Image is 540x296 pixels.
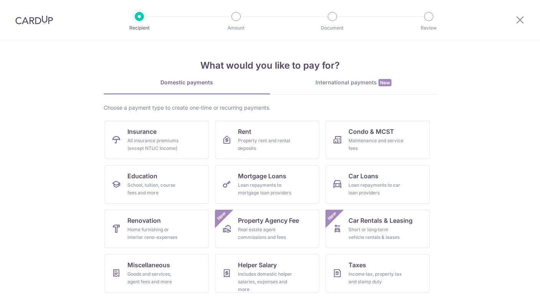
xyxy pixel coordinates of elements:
span: New [215,210,228,222]
span: Helper Salary [238,260,277,270]
a: TaxesIncome tax, property tax and stamp duty [325,254,430,293]
a: Condo & MCSTMaintenance and service fees [325,121,430,159]
span: Miscellaneous [127,260,170,270]
div: Short or long‑term vehicle rentals & leases [348,226,404,241]
span: Condo & MCST [348,127,394,136]
div: Domestic payments [104,79,270,86]
span: Insurance [127,127,157,136]
div: Real estate agent commissions and fees [238,226,293,241]
div: Property rent and rental deposits [238,137,293,152]
a: Car LoansLoan repayments to car loan providers [325,165,430,204]
span: Mortgage Loans [238,171,286,181]
p: Document [304,24,361,32]
span: Car Rentals & Leasing [348,216,413,225]
a: EducationSchool, tuition, course fees and more [104,165,209,204]
a: MiscellaneousGoods and services, agent fees and more [104,254,209,293]
div: Maintenance and service fees [348,137,404,152]
a: RenovationHome furnishing or interior reno-expenses [104,210,209,248]
p: Amount [208,24,264,32]
a: Helper SalaryIncludes domestic helper salaries, expenses and more [215,254,319,293]
div: International payments [270,79,437,87]
h4: What would you like to pay for? [104,59,437,72]
a: Property Agency FeeReal estate agent commissions and feesNew [215,210,319,248]
p: Recipient [111,24,168,32]
span: Property Agency Fee [238,216,299,225]
a: Mortgage LoansLoan repayments to mortgage loan providers [215,165,319,204]
div: Home furnishing or interior reno-expenses [127,226,183,241]
img: CardUp [15,15,53,25]
div: Loan repayments to car loan providers [348,181,404,197]
p: Review [400,24,457,32]
a: InsuranceAll insurance premiums (except NTUC Income) [104,121,209,159]
span: New [378,79,391,86]
span: Taxes [348,260,366,270]
span: Rent [238,127,251,136]
div: Goods and services, agent fees and more [127,270,183,286]
div: School, tuition, course fees and more [127,181,183,197]
span: Education [127,171,157,181]
div: Includes domestic helper salaries, expenses and more [238,270,293,293]
a: Car Rentals & LeasingShort or long‑term vehicle rentals & leasesNew [325,210,430,248]
div: Income tax, property tax and stamp duty [348,270,404,286]
span: New [325,210,338,222]
div: Choose a payment type to create one-time or recurring payments. [104,104,437,112]
div: Loan repayments to mortgage loan providers [238,181,293,197]
div: All insurance premiums (except NTUC Income) [127,137,183,152]
span: Car Loans [348,171,378,181]
a: RentProperty rent and rental deposits [215,121,319,159]
span: Renovation [127,216,161,225]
